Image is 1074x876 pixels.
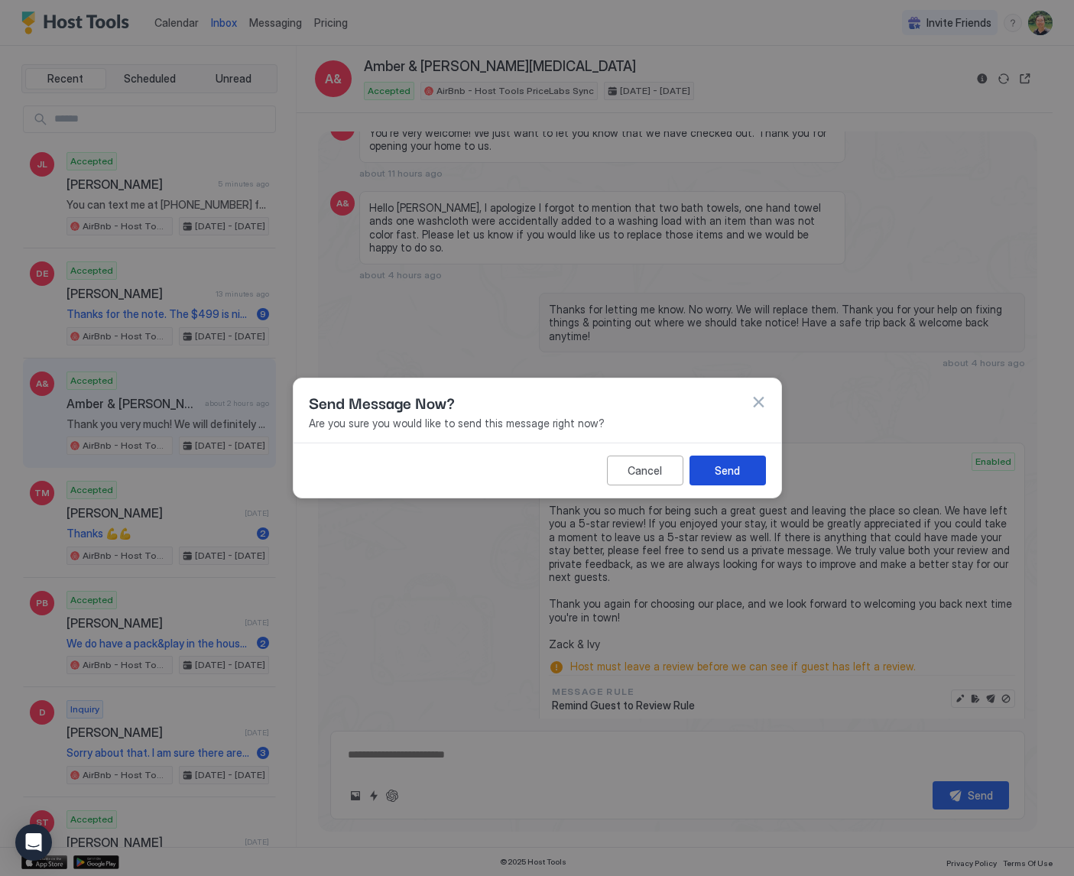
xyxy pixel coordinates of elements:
[628,462,662,479] div: Cancel
[690,456,766,485] button: Send
[15,824,52,861] div: Open Intercom Messenger
[607,456,683,485] button: Cancel
[309,417,766,430] span: Are you sure you would like to send this message right now?
[715,462,740,479] div: Send
[309,391,455,414] span: Send Message Now?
